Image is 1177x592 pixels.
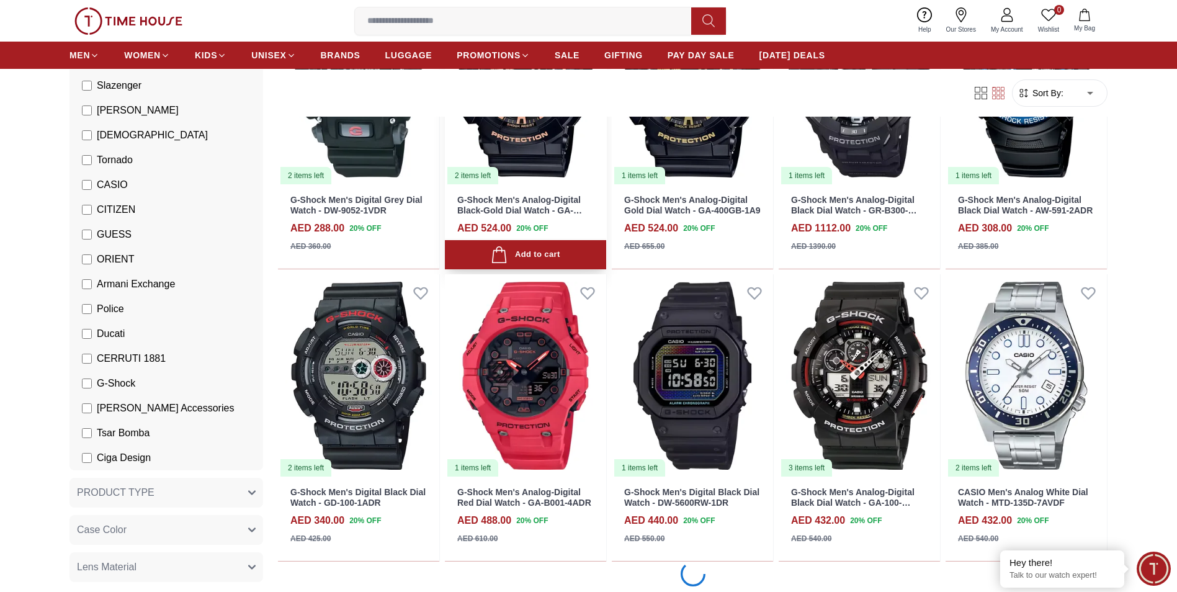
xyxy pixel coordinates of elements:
a: UNISEX [251,44,295,66]
span: [PERSON_NAME] [97,103,179,118]
span: [PERSON_NAME] Accessories [97,401,234,416]
span: 20 % OFF [516,515,548,526]
a: CASIO Men's Analog White Dial Watch - MTD-135D-7AVDF [958,487,1088,508]
a: WOMEN [124,44,170,66]
a: G-Shock Men's Digital Black Dial Watch - GD-100-1ADR2 items left [278,274,439,478]
h4: AED 308.00 [958,221,1012,236]
input: Ducati [82,329,92,339]
div: AED 425.00 [290,533,331,544]
span: 20 % OFF [349,515,381,526]
input: Armani Exchange [82,279,92,289]
a: LUGGAGE [385,44,432,66]
button: Add to cart [445,240,606,269]
div: AED 610.00 [457,533,498,544]
div: Add to cart [491,246,560,263]
a: PAY DAY SALE [668,44,735,66]
h4: AED 1112.00 [791,221,851,236]
a: G-Shock Men's Analog-Digital Red Dial Watch - GA-B001-4ADR1 items left [445,274,606,478]
div: 3 items left [781,459,832,477]
span: Police [97,302,124,316]
span: 20 % OFF [516,223,548,234]
div: 1 items left [614,167,665,184]
div: AED 655.00 [624,241,665,252]
img: G-Shock Men's Analog-Digital Red Dial Watch - GA-B001-4ADR [445,274,606,478]
span: Tornado [97,153,133,168]
a: MEN [69,44,99,66]
div: AED 540.00 [958,533,998,544]
a: [DATE] DEALS [759,44,825,66]
div: AED 360.00 [290,241,331,252]
div: 1 items left [781,167,832,184]
h4: AED 288.00 [290,221,344,236]
a: SALE [555,44,580,66]
span: CERRUTI 1881 [97,351,166,366]
div: 1 items left [447,459,498,477]
input: [DEMOGRAPHIC_DATA] [82,130,92,140]
img: G-Shock Men's Digital Black Dial Watch - GD-100-1ADR [278,274,439,478]
a: GIFTING [604,44,643,66]
span: Tsar Bomba [97,426,150,441]
img: CASIO Men's Analog White Dial Watch - MTD-135D-7AVDF [946,274,1107,478]
div: 2 items left [280,459,331,477]
button: Sort By: [1018,87,1063,99]
a: 0Wishlist [1031,5,1067,37]
a: G-Shock Men's Analog-Digital Gold Dial Watch - GA-400GB-1A9 [624,195,761,215]
h4: AED 488.00 [457,513,511,528]
span: 20 % OFF [856,223,887,234]
input: Police [82,304,92,314]
span: GIFTING [604,49,643,61]
span: Armani Exchange [97,277,175,292]
span: PRODUCT TYPE [77,485,154,500]
span: 20 % OFF [1017,515,1049,526]
span: UNISEX [251,49,286,61]
div: Chat Widget [1137,552,1171,586]
a: G-Shock Men's Analog-Digital Black Dial Watch - AW-591-2ADR [958,195,1093,215]
span: Slazenger [97,78,141,93]
img: ... [74,7,182,35]
a: G-Shock Men's Digital Grey Dial Watch - DW-9052-1VDR [290,195,423,215]
span: Ducati [97,326,125,341]
input: [PERSON_NAME] Accessories [82,403,92,413]
input: Tsar Bomba [82,428,92,438]
button: PRODUCT TYPE [69,478,263,508]
input: ORIENT [82,254,92,264]
div: 2 items left [280,167,331,184]
a: G-Shock Men's Analog-Digital Black-Gold Dial Watch - GA-400GB-1A4 [457,195,582,226]
button: Case Color [69,515,263,545]
a: BRANDS [321,44,360,66]
h4: AED 524.00 [457,221,511,236]
a: G-Shock Men's Analog-Digital Red Dial Watch - GA-B001-4ADR [457,487,591,508]
a: G-Shock Men's Analog-Digital Black Dial Watch - GA-100-1A4DR3 items left [779,274,940,478]
div: 2 items left [948,459,999,477]
input: CITIZEN [82,205,92,215]
div: AED 1390.00 [791,241,836,252]
img: G-Shock Men's Digital Black Dial Watch - DW-5600RW-1DR [612,274,773,478]
h4: AED 524.00 [624,221,678,236]
input: Slazenger [82,81,92,91]
span: Help [913,25,936,34]
div: 1 items left [614,459,665,477]
span: [DEMOGRAPHIC_DATA] [97,128,208,143]
input: CASIO [82,180,92,190]
span: WOMEN [124,49,161,61]
a: PROMOTIONS [457,44,530,66]
input: Tornado [82,155,92,165]
input: Ciga Design [82,453,92,463]
span: [DATE] DEALS [759,49,825,61]
a: G-Shock Men's Digital Black Dial Watch - GD-100-1ADR [290,487,426,508]
span: CITIZEN [97,202,135,217]
a: G-Shock Men's Digital Black Dial Watch - DW-5600RW-1DR [624,487,759,508]
div: AED 540.00 [791,533,831,544]
span: ORIENT [97,252,134,267]
h4: AED 340.00 [290,513,344,528]
a: G-Shock Men's Analog-Digital Black Dial Watch - GR-B300-1ADR [791,195,917,226]
img: G-Shock Men's Analog-Digital Black Dial Watch - GA-100-1A4DR [779,274,940,478]
span: SALE [555,49,580,61]
span: Wishlist [1033,25,1064,34]
span: CASIO [97,177,128,192]
span: KIDS [195,49,217,61]
span: PROMOTIONS [457,49,521,61]
div: AED 385.00 [958,241,998,252]
span: Sort By: [1030,87,1063,99]
span: Our Stores [941,25,981,34]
